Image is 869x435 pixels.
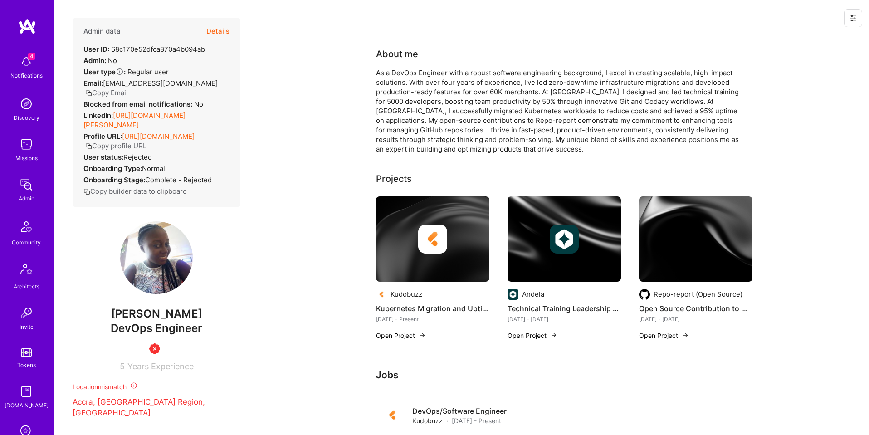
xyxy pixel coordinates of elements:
img: Community [15,216,37,238]
i: icon Copy [85,90,92,97]
span: [PERSON_NAME] [73,307,240,321]
img: arrow-right [682,332,689,339]
div: About me [376,47,418,61]
img: Company logo [383,406,401,424]
img: cover [508,196,621,282]
strong: User ID: [83,45,109,54]
span: · [446,416,448,425]
img: Company logo [681,225,710,254]
div: Location mismatch [73,382,240,391]
h4: Kubernetes Migration and Uptime Optimization [376,303,489,314]
div: Andela [522,289,544,299]
h4: Admin data [83,27,121,35]
strong: LinkedIn: [83,111,113,120]
div: Repo-report (Open Source) [654,289,742,299]
a: [URL][DOMAIN_NAME] [122,132,195,141]
strong: Admin: [83,56,106,65]
span: Rejected [123,153,152,161]
span: Complete - Rejected [145,176,212,184]
img: Company logo [639,289,650,300]
div: No [83,99,203,109]
strong: User status: [83,153,123,161]
img: Company logo [508,289,518,300]
h4: Technical Training Leadership for Developers [508,303,621,314]
button: Copy profile URL [85,141,146,151]
img: cover [376,196,489,282]
div: Tokens [17,360,36,370]
h4: DevOps/Software Engineer [412,406,507,416]
span: 4 [28,53,35,60]
button: Open Project [508,331,557,340]
span: DevOps Engineer [111,322,202,335]
img: teamwork [17,135,35,153]
div: No [83,56,117,65]
img: User Avatar [120,221,193,294]
button: Open Project [376,331,426,340]
div: As a DevOps Engineer with a robust software engineering background, I excel in creating scalable,... [376,68,739,154]
img: arrow-right [550,332,557,339]
span: 5 [120,362,125,371]
img: Company logo [376,289,387,300]
button: Copy Email [85,88,128,98]
button: Details [206,18,229,44]
i: icon Copy [85,143,92,150]
strong: Onboarding Stage: [83,176,145,184]
img: bell [17,53,35,71]
div: Community [12,238,41,247]
img: Architects [15,260,37,282]
i: icon Copy [83,188,90,195]
img: Invite [17,304,35,322]
img: admin teamwork [17,176,35,194]
a: [URL][DOMAIN_NAME][PERSON_NAME] [83,111,186,129]
div: 68c170e52dfca870a4b094ab [83,44,205,54]
div: [DATE] - [DATE] [639,314,752,324]
img: guide book [17,382,35,401]
span: Years Experience [127,362,194,371]
strong: Email: [83,79,103,88]
div: Admin [19,194,34,203]
h3: Jobs [376,369,752,381]
img: Company logo [550,225,579,254]
img: discovery [17,95,35,113]
div: [DATE] - Present [376,314,489,324]
button: Copy builder data to clipboard [83,186,187,196]
div: Regular user [83,67,169,77]
img: Company logo [418,225,447,254]
img: tokens [21,348,32,357]
div: Architects [14,282,39,291]
span: Kudobuzz [412,416,443,425]
img: Unqualified [149,343,160,354]
div: Discovery [14,113,39,122]
p: Accra, [GEOGRAPHIC_DATA] Region, [GEOGRAPHIC_DATA] [73,397,240,419]
div: Invite [20,322,34,332]
h4: Open Source Contribution to GitHub Management Tool [639,303,752,314]
strong: Profile URL: [83,132,122,141]
button: Open Project [639,331,689,340]
div: [DATE] - [DATE] [508,314,621,324]
div: Projects [376,172,412,186]
img: cover [639,196,752,282]
i: Help [116,68,124,76]
div: Notifications [10,71,43,80]
div: Missions [15,153,38,163]
strong: Onboarding Type: [83,164,142,173]
strong: Blocked from email notifications: [83,100,194,108]
strong: User type : [83,68,126,76]
span: [DATE] - Present [452,416,501,425]
span: [EMAIL_ADDRESS][DOMAIN_NAME] [103,79,218,88]
div: Kudobuzz [391,289,422,299]
span: normal [142,164,165,173]
div: [DOMAIN_NAME] [5,401,49,410]
img: logo [18,18,36,34]
img: arrow-right [419,332,426,339]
